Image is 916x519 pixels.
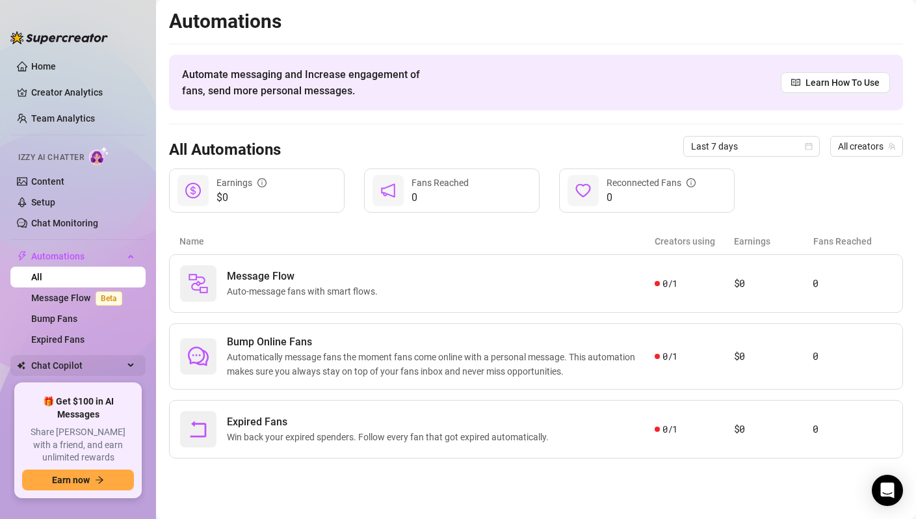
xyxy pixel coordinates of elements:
span: 0 [607,190,696,206]
span: Expired Fans [227,414,554,430]
a: Content [31,176,64,187]
img: AI Chatter [89,146,109,165]
span: Chat Copilot [31,355,124,376]
span: calendar [805,142,813,150]
a: Expired Fans [31,334,85,345]
span: Automations [31,246,124,267]
span: All creators [838,137,895,156]
img: logo-BBDzfeDw.svg [10,31,108,44]
span: comment [188,346,209,367]
span: Win back your expired spenders. Follow every fan that got expired automatically. [227,430,554,444]
a: Bump Fans [31,313,77,324]
a: Learn How To Use [781,72,890,93]
span: info-circle [687,178,696,187]
span: arrow-right [95,475,104,485]
h3: All Automations [169,140,281,161]
span: Bump Online Fans [227,334,655,350]
span: Beta [96,291,122,306]
a: Creator Analytics [31,82,135,103]
span: Izzy AI Chatter [18,152,84,164]
span: 0 / 1 [662,422,677,436]
a: All [31,272,42,282]
span: 0 / 1 [662,276,677,291]
span: Fans Reached [412,178,469,188]
img: svg%3e [188,273,209,294]
a: Chat Monitoring [31,218,98,228]
article: $0 [734,276,813,291]
article: 0 [813,276,892,291]
article: $0 [734,349,813,364]
span: Earn now [52,475,90,485]
h2: Automations [169,9,903,34]
img: Chat Copilot [17,361,25,370]
span: Auto-message fans with smart flows. [227,284,383,299]
span: team [888,142,896,150]
span: dollar [185,183,201,198]
a: Message FlowBeta [31,293,127,303]
a: Team Analytics [31,113,95,124]
article: Fans Reached [813,234,893,248]
article: Creators using [655,234,734,248]
span: read [791,78,800,87]
span: Automatically message fans the moment fans come online with a personal message. This automation m... [227,350,655,379]
span: notification [380,183,396,198]
a: Home [31,61,56,72]
article: 0 [813,421,892,437]
div: Open Intercom Messenger [872,475,903,506]
span: Share [PERSON_NAME] with a friend, and earn unlimited rewards [22,426,134,464]
div: Reconnected Fans [607,176,696,190]
span: 0 [412,190,469,206]
span: $0 [216,190,267,206]
span: Message Flow [227,269,383,284]
span: rollback [188,419,209,440]
article: $0 [734,421,813,437]
span: Learn How To Use [805,75,880,90]
div: Earnings [216,176,267,190]
span: thunderbolt [17,251,27,261]
article: 0 [813,349,892,364]
article: Earnings [734,234,813,248]
span: 0 / 1 [662,349,677,364]
button: Earn nowarrow-right [22,470,134,490]
a: Setup [31,197,55,207]
span: Last 7 days [691,137,812,156]
article: Name [179,234,655,248]
span: info-circle [257,178,267,187]
span: 🎁 Get $100 in AI Messages [22,395,134,421]
span: Automate messaging and Increase engagement of fans, send more personal messages. [182,66,432,99]
span: heart [575,183,591,198]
